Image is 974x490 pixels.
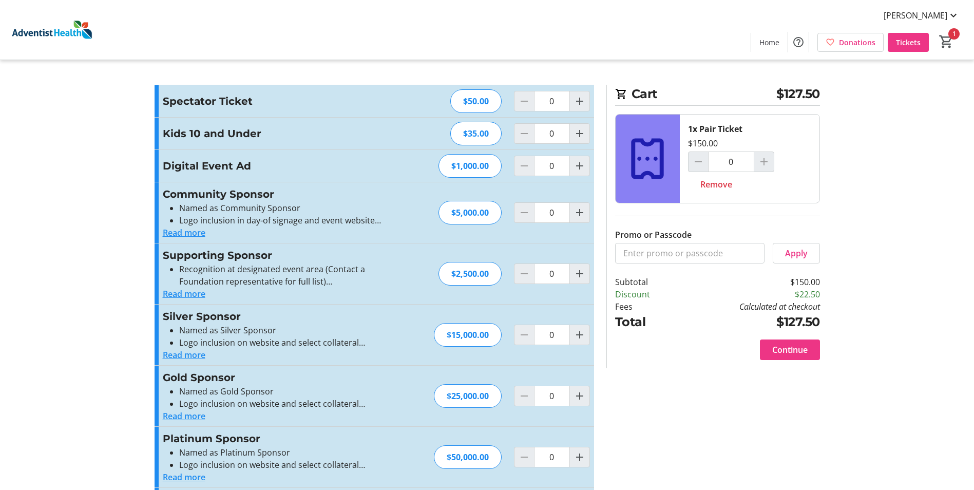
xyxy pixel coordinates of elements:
button: Increment by one [570,203,589,222]
td: Subtotal [615,276,677,288]
button: Increment by one [570,264,589,284]
div: $50.00 [450,89,502,113]
button: Increment by one [570,91,589,111]
img: Adventist Health's Logo [6,4,98,55]
li: Named as Community Sponsor [179,202,387,214]
h3: Community Sponsor [163,186,387,202]
input: Kids 10 and Under Quantity [534,123,570,144]
h3: Kids 10 and Under [163,126,387,141]
div: $2,500.00 [438,262,502,286]
h3: Gold Sponsor [163,370,387,385]
span: Continue [772,344,808,356]
h2: Cart [615,85,820,106]
h3: Silver Sponsor [163,309,387,324]
button: Read more [163,288,205,300]
td: Calculated at checkout [677,300,819,313]
button: Remove [688,174,744,195]
li: Logo inclusion on website and select collateral [179,459,387,471]
li: Named as Gold Sponsor [179,385,387,398]
td: Total [615,313,677,331]
input: Pair Ticket Quantity [708,152,754,172]
input: Platinum Sponsor Quantity [534,447,570,467]
span: $127.50 [776,85,820,103]
button: Increment by one [570,386,589,406]
label: Promo or Passcode [615,229,692,241]
input: Enter promo or passcode [615,243,765,263]
span: [PERSON_NAME] [884,9,947,22]
button: Increment by one [570,447,589,467]
h3: Platinum Sponsor [163,431,387,446]
div: $1,000.00 [438,154,502,178]
div: $25,000.00 [434,384,502,408]
h3: Supporting Sponsor [163,248,387,263]
input: Silver Sponsor Quantity [534,325,570,345]
span: Tickets [896,37,921,48]
button: [PERSON_NAME] [875,7,968,24]
div: $5,000.00 [438,201,502,224]
td: Fees [615,300,677,313]
button: Read more [163,349,205,361]
li: Logo inclusion in day-of signage and event website [179,214,387,227]
td: $22.50 [677,288,819,300]
input: Community Sponsor Quantity [534,202,570,223]
span: Remove [700,178,732,191]
input: Supporting Sponsor Quantity [534,263,570,284]
div: $15,000.00 [434,323,502,347]
div: $35.00 [450,122,502,145]
td: Discount [615,288,677,300]
div: $150.00 [688,137,718,149]
a: Tickets [888,33,929,52]
li: Named as Platinum Sponsor [179,446,387,459]
button: Help [788,32,809,52]
div: 1x Pair Ticket [688,123,742,135]
button: Apply [773,243,820,263]
button: Cart [937,32,956,51]
button: Read more [163,471,205,483]
input: Digital Event Ad Quantity [534,156,570,176]
a: Donations [817,33,884,52]
button: Increment by one [570,124,589,143]
span: Donations [839,37,875,48]
span: Apply [785,247,808,259]
button: Increment by one [570,325,589,345]
button: Read more [163,227,205,239]
input: Spectator Ticket Quantity [534,91,570,111]
h3: Digital Event Ad [163,158,387,174]
td: $127.50 [677,313,819,331]
div: $50,000.00 [434,445,502,469]
button: Increment by one [570,156,589,176]
input: Gold Sponsor Quantity [534,386,570,406]
a: Home [751,33,788,52]
td: $150.00 [677,276,819,288]
button: Continue [760,340,820,360]
button: Read more [163,410,205,422]
li: Recognition at designated event area (Contact a Foundation representative for full list) [179,263,387,288]
li: Logo inclusion on website and select collateral [179,398,387,410]
li: Logo inclusion on website and select collateral [179,336,387,349]
span: Home [759,37,779,48]
li: Named as Silver Sponsor [179,324,387,336]
h3: Spectator Ticket [163,93,387,109]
